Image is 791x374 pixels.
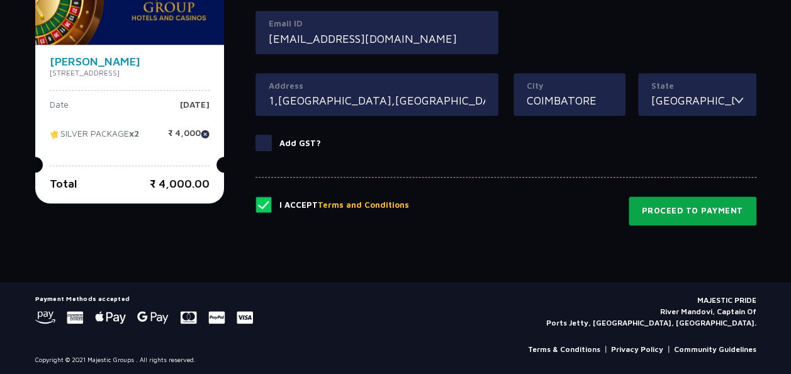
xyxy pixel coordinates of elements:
h5: Payment Methods accepted [35,295,253,302]
p: [DATE] [180,100,210,119]
p: Copyright © 2021 Majestic Groups . All rights reserved. [35,355,196,365]
strong: x2 [129,128,139,139]
img: tikcet [50,128,60,140]
p: SILVER PACKAGE [50,128,139,147]
p: [STREET_ADDRESS] [50,67,210,79]
a: Privacy Policy [611,344,663,355]
p: MAJESTIC PRIDE River Mandovi, Captain Of Ports Jetty, [GEOGRAPHIC_DATA], [GEOGRAPHIC_DATA]. [546,295,756,329]
a: Terms & Conditions [528,344,600,355]
p: ₹ 4,000.00 [150,175,210,192]
input: Address [269,92,485,109]
h4: [PERSON_NAME] [50,56,210,67]
input: Email ID [269,30,485,47]
img: toggler icon [734,92,743,109]
label: Email ID [269,18,485,30]
label: State [651,80,743,93]
label: City [527,80,612,93]
p: ₹ 4,000 [168,128,210,147]
p: Total [50,175,77,192]
button: Proceed to Payment [629,196,756,225]
p: I Accept [279,199,409,212]
button: Terms and Conditions [318,199,409,212]
input: State [651,92,734,109]
p: Date [50,100,69,119]
a: Community Guidelines [674,344,756,355]
label: Address [269,80,485,93]
p: Add GST? [279,137,321,150]
input: City [527,92,612,109]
